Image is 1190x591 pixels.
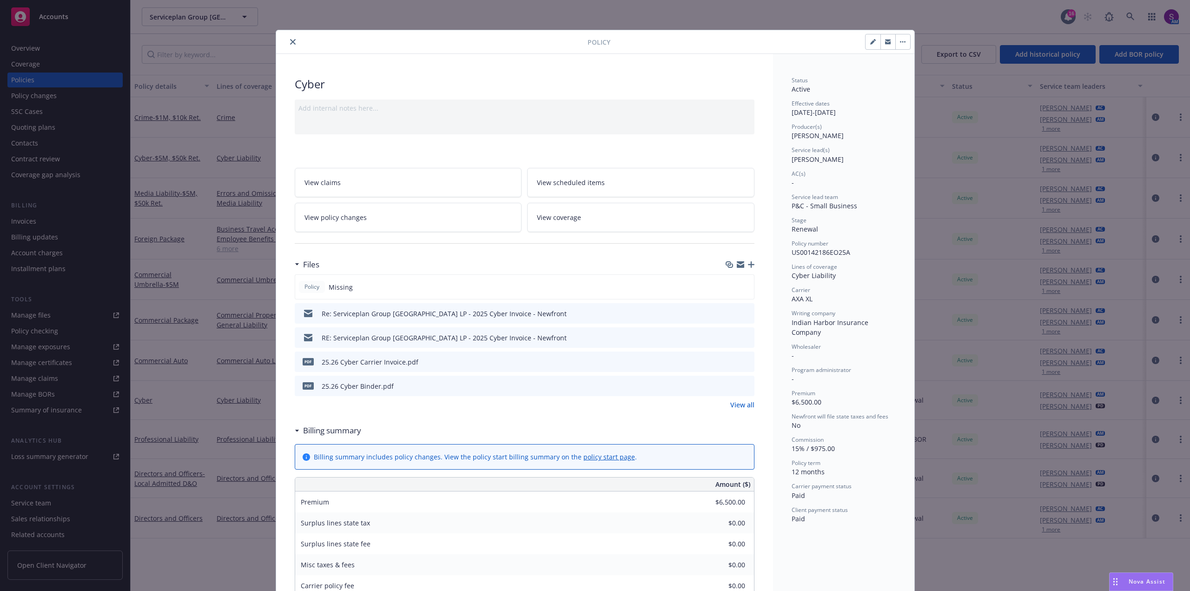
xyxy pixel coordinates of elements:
[792,123,822,131] span: Producer(s)
[792,178,794,187] span: -
[588,37,610,47] span: Policy
[314,452,637,462] div: Billing summary includes policy changes. View the policy start billing summary on the .
[301,581,354,590] span: Carrier policy fee
[304,178,341,187] span: View claims
[295,425,361,437] div: Billing summary
[329,282,353,292] span: Missing
[322,357,418,367] div: 25.26 Cyber Carrier Invoice.pdf
[322,309,567,319] div: Re: Serviceplan Group [GEOGRAPHIC_DATA] LP - 2025 Cyber Invoice - Newfront
[295,259,319,271] div: Files
[792,351,794,360] span: -
[792,239,828,247] span: Policy number
[298,103,751,113] div: Add internal notes here...
[792,459,820,467] span: Policy term
[727,357,735,367] button: download file
[792,225,818,233] span: Renewal
[583,452,635,461] a: policy start page
[792,100,896,117] div: [DATE] - [DATE]
[727,333,735,343] button: download file
[792,248,850,257] span: US00142186EO25A
[792,506,848,514] span: Client payment status
[727,381,735,391] button: download file
[792,366,851,374] span: Program administrator
[730,400,754,410] a: View all
[792,155,844,164] span: [PERSON_NAME]
[287,36,298,47] button: close
[527,203,754,232] a: View coverage
[537,178,605,187] span: View scheduled items
[792,146,830,154] span: Service lead(s)
[792,201,857,210] span: P&C - Small Business
[304,212,367,222] span: View policy changes
[295,168,522,197] a: View claims
[792,374,794,383] span: -
[792,85,810,93] span: Active
[792,482,852,490] span: Carrier payment status
[792,100,830,107] span: Effective dates
[301,518,370,527] span: Surplus lines state tax
[792,76,808,84] span: Status
[303,259,319,271] h3: Files
[727,309,735,319] button: download file
[690,558,751,572] input: 0.00
[301,560,355,569] span: Misc taxes & fees
[792,436,824,444] span: Commission
[792,170,806,178] span: AC(s)
[301,498,329,506] span: Premium
[1109,572,1173,591] button: Nova Assist
[792,294,813,303] span: AXA XL
[322,333,567,343] div: RE: Serviceplan Group [GEOGRAPHIC_DATA] LP - 2025 Cyber Invoice - Newfront
[792,286,810,294] span: Carrier
[715,479,750,489] span: Amount ($)
[792,263,837,271] span: Lines of coverage
[742,333,751,343] button: preview file
[1110,573,1121,591] div: Drag to move
[792,271,896,280] div: Cyber Liability
[792,343,821,351] span: Wholesaler
[527,168,754,197] a: View scheduled items
[295,76,754,92] div: Cyber
[792,514,805,523] span: Paid
[303,358,314,365] span: pdf
[303,382,314,389] span: pdf
[690,495,751,509] input: 0.00
[792,131,844,140] span: [PERSON_NAME]
[792,318,870,337] span: Indian Harbor Insurance Company
[792,216,807,224] span: Stage
[792,444,835,453] span: 15% / $975.00
[792,193,838,201] span: Service lead team
[742,309,751,319] button: preview file
[537,212,581,222] span: View coverage
[792,421,800,430] span: No
[322,381,394,391] div: 25.26 Cyber Binder.pdf
[303,283,321,291] span: Policy
[792,491,805,500] span: Paid
[792,467,825,476] span: 12 months
[742,357,751,367] button: preview file
[690,537,751,551] input: 0.00
[792,309,835,317] span: Writing company
[690,516,751,530] input: 0.00
[303,425,361,437] h3: Billing summary
[792,412,888,420] span: Newfront will file state taxes and fees
[742,381,751,391] button: preview file
[301,539,370,548] span: Surplus lines state fee
[295,203,522,232] a: View policy changes
[792,398,821,406] span: $6,500.00
[792,389,815,397] span: Premium
[1129,578,1165,585] span: Nova Assist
